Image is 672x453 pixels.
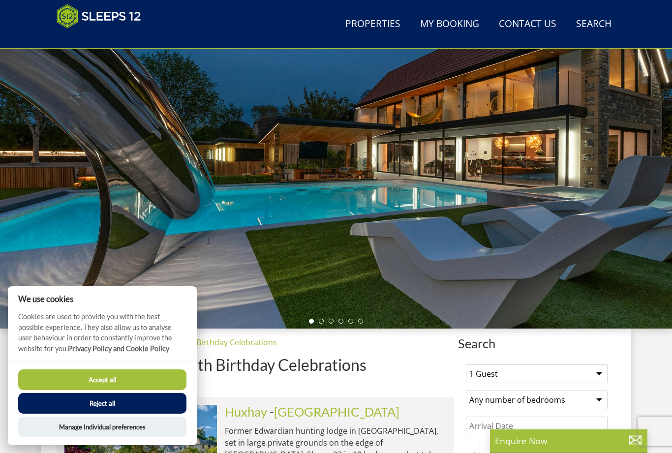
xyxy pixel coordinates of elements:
a: Huxhay [225,404,267,419]
span: - [270,404,399,419]
button: Accept all [18,369,186,390]
a: Search [572,13,615,35]
iframe: Customer reviews powered by Trustpilot [52,34,155,43]
span: Search [458,336,615,350]
p: Cookies are used to provide you with the best possible experience. They also allow us to analyse ... [8,311,197,361]
a: My Booking [416,13,483,35]
button: Manage Individual preferences [18,417,186,437]
a: [GEOGRAPHIC_DATA] [274,404,399,419]
h1: Large Houses For 60th Birthday Celebrations [57,356,454,373]
input: Arrival Date [466,417,608,435]
button: Reject all [18,393,186,414]
p: Enquire Now [495,434,642,447]
h2: We use cookies [8,294,197,303]
a: Contact Us [495,13,560,35]
img: Sleeps 12 [57,4,141,29]
a: Privacy Policy and Cookie Policy [68,344,169,353]
a: Properties [341,13,404,35]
